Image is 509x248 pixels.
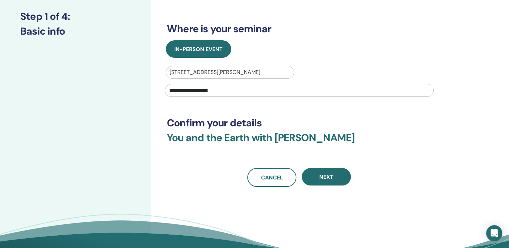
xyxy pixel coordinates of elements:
[167,23,432,35] h3: Where is your seminar
[167,117,432,129] h3: Confirm your details
[166,40,231,58] button: In-Person Event
[167,132,432,152] h3: You and the Earth with [PERSON_NAME]
[174,46,223,53] span: In-Person Event
[261,174,283,181] span: Cancel
[486,225,502,241] div: Open Intercom Messenger
[302,168,351,185] button: Next
[20,10,131,23] h3: Step 1 of 4 :
[247,168,296,187] a: Cancel
[319,173,333,180] span: Next
[20,25,131,37] h3: Basic info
